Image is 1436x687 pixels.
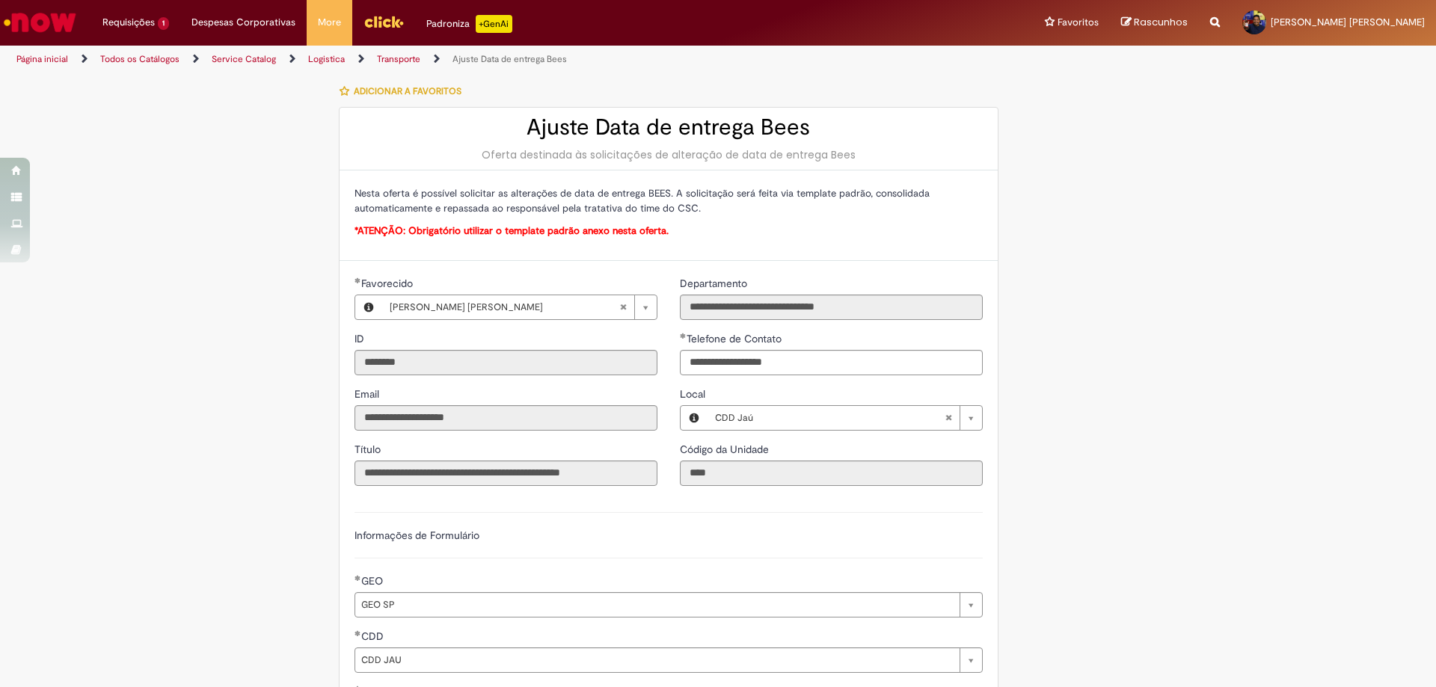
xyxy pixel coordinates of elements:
span: [PERSON_NAME] [PERSON_NAME] [1271,16,1425,28]
button: Local, Visualizar este registro CDD Jaú [681,406,708,430]
abbr: Limpar campo Favorecido [612,295,634,319]
label: Somente leitura - Título [355,442,384,457]
span: Somente leitura - Departamento [680,277,750,290]
span: Local [680,387,708,401]
span: GEO [361,574,386,588]
span: Somente leitura - Código da Unidade [680,443,772,456]
label: Somente leitura - Código da Unidade [680,442,772,457]
span: More [318,15,341,30]
span: Telefone de Contato [687,332,785,345]
span: Favoritos [1058,15,1099,30]
div: Padroniza [426,15,512,33]
span: Somente leitura - ID [355,332,367,345]
span: Requisições [102,15,155,30]
a: [PERSON_NAME] [PERSON_NAME]Limpar campo Favorecido [382,295,657,319]
a: Transporte [377,53,420,65]
a: Todos os Catálogos [100,53,179,65]
a: Service Catalog [212,53,276,65]
label: Somente leitura - Departamento [680,276,750,291]
span: CDD [361,629,387,643]
span: Adicionar a Favoritos [354,85,461,97]
span: 1 [158,17,169,30]
label: Informações de Formulário [355,529,479,542]
span: Nesta oferta é possível solicitar as alterações de data de entrega BEES. A solicitação será feita... [355,187,930,215]
div: Oferta destinada às solicitações de alteração de data de entrega Bees [355,147,983,162]
input: Telefone de Contato [680,350,983,375]
a: Página inicial [16,53,68,65]
a: CDD JaúLimpar campo Local [708,406,982,430]
span: Despesas Corporativas [191,15,295,30]
input: Título [355,460,657,486]
span: Obrigatório Preenchido [355,277,361,283]
span: Somente leitura - Título [355,443,384,456]
h2: Ajuste Data de entrega Bees [355,115,983,140]
input: ID [355,350,657,375]
label: Somente leitura - Email [355,386,382,401]
input: Código da Unidade [680,460,983,486]
p: +GenAi [476,15,512,33]
ul: Trilhas de página [11,46,946,73]
span: [PERSON_NAME] [PERSON_NAME] [390,295,619,319]
span: Obrigatório Preenchido [680,333,687,339]
span: Rascunhos [1134,15,1188,29]
span: *ATENÇÃO: Obrigatório utilizar o template padrão anexo nesta oferta. [355,224,669,237]
label: Somente leitura - ID [355,331,367,346]
button: Adicionar a Favoritos [339,76,470,107]
span: CDD Jaú [715,406,945,430]
a: Rascunhos [1121,16,1188,30]
span: Necessários - Favorecido [361,277,416,290]
img: click_logo_yellow_360x200.png [363,10,404,33]
input: Email [355,405,657,431]
span: GEO SP [361,593,952,617]
img: ServiceNow [1,7,79,37]
span: Obrigatório Preenchido [355,575,361,581]
a: Logistica [308,53,345,65]
span: CDD JAU [361,648,952,672]
button: Favorecido, Visualizar este registro Anderson Roberto Candido de Oliveira [355,295,382,319]
span: Somente leitura - Email [355,387,382,401]
span: Obrigatório Preenchido [355,630,361,636]
a: Ajuste Data de entrega Bees [452,53,567,65]
abbr: Limpar campo Local [937,406,960,430]
input: Departamento [680,295,983,320]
